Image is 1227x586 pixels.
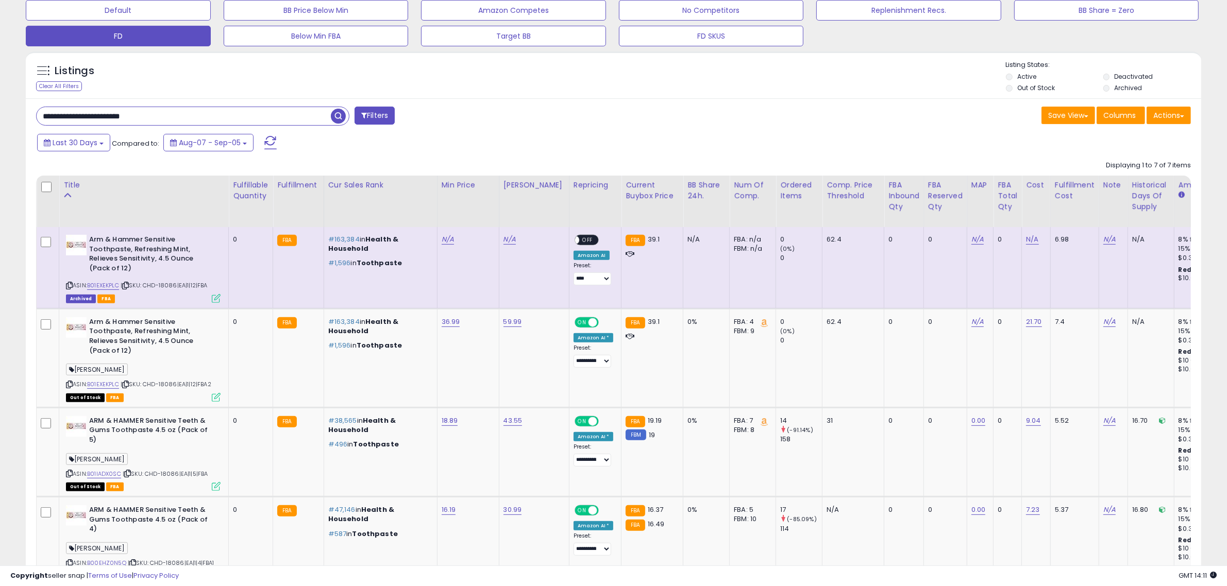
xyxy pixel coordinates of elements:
[328,180,433,191] div: Cur Sales Rank
[827,505,876,514] div: N/A
[10,571,48,580] strong: Copyright
[1055,416,1091,425] div: 5.52
[734,244,768,253] div: FBM: n/a
[888,317,916,326] div: 0
[89,235,214,275] b: Arm & Hammer Sensitive Toothpaste, Refreshing Mint, Relieves Sensitivity, 4.5 Ounce (Pack of 12)
[971,416,986,426] a: 0.00
[1103,234,1116,245] a: N/A
[88,571,132,580] a: Terms of Use
[1055,180,1095,201] div: Fulfillment Cost
[998,416,1014,425] div: 0
[87,380,119,389] a: B01EXEKPLC
[87,470,121,478] a: B01IADX0SC
[1026,180,1046,191] div: Cost
[328,416,357,425] span: #38,565
[626,317,645,329] small: FBA
[66,235,87,255] img: 41+rVxRcs6L._SL40_.jpg
[328,440,429,449] p: in
[1006,60,1201,70] p: Listing States:
[66,416,87,437] img: 41lziYxRUXL._SL40_.jpg
[163,134,254,151] button: Aug-07 - Sep-05
[780,317,822,326] div: 0
[827,235,876,244] div: 62.4
[53,137,97,148] span: Last 30 Days
[734,317,768,326] div: FBA: 4
[121,281,208,289] span: | SKU: CHD-18086|EA|1|12|FBA
[37,134,110,151] button: Last 30 Days
[648,505,664,514] span: 16.37
[574,432,614,441] div: Amazon AI *
[355,107,395,125] button: Filters
[1132,180,1170,212] div: Historical Days Of Supply
[574,521,614,530] div: Amazon AI *
[734,180,771,201] div: Num of Comp.
[1055,317,1091,326] div: 7.4
[106,482,124,491] span: FBA
[971,505,986,515] a: 0.00
[1147,107,1191,124] button: Actions
[687,505,721,514] div: 0%
[574,532,614,556] div: Preset:
[734,326,768,336] div: FBM: 9
[328,340,351,350] span: #1,596
[328,317,429,336] p: in
[442,180,495,191] div: Min Price
[780,435,822,444] div: 158
[87,281,119,290] a: B01EXEKPLC
[971,180,989,191] div: MAP
[66,542,128,554] span: [PERSON_NAME]
[1017,83,1055,92] label: Out of Stock
[55,64,94,78] h5: Listings
[328,529,429,539] p: in
[928,317,959,326] div: 0
[66,364,128,375] span: [PERSON_NAME]
[36,81,82,91] div: Clear All Filters
[1115,83,1142,92] label: Archived
[928,180,963,212] div: FBA Reserved Qty
[780,235,822,244] div: 0
[734,416,768,425] div: FBA: 7
[780,416,822,425] div: 14
[1041,107,1095,124] button: Save View
[1132,317,1166,326] div: N/A
[277,180,319,191] div: Fulfillment
[233,505,265,514] div: 0
[503,416,523,426] a: 43.55
[687,180,725,201] div: BB Share 24h.
[780,253,822,263] div: 0
[503,180,565,191] div: [PERSON_NAME]
[971,234,984,245] a: N/A
[357,340,402,350] span: Toothpaste
[626,180,679,201] div: Current Buybox Price
[888,235,916,244] div: 0
[574,443,614,467] div: Preset:
[597,417,613,425] span: OFF
[579,236,596,245] span: OFF
[827,180,880,201] div: Comp. Price Threshold
[328,505,429,524] p: in
[574,344,614,368] div: Preset:
[224,26,409,46] button: Below Min FBA
[1103,317,1116,327] a: N/A
[1097,107,1145,124] button: Columns
[780,505,822,514] div: 17
[1103,180,1123,191] div: Note
[574,251,610,260] div: Amazon AI
[888,180,919,212] div: FBA inbound Qty
[576,506,589,515] span: ON
[277,317,296,329] small: FBA
[998,180,1017,212] div: FBA Total Qty
[89,317,214,358] b: Arm & Hammer Sensitive Toothpaste, Refreshing Mint, Relieves Sensitivity, 4.5 Ounce (Pack of 12)
[442,416,458,426] a: 18.89
[328,258,429,268] p: in
[354,439,399,449] span: Toothpaste
[89,505,214,537] b: ARM & HAMMER Sensitive Teeth & Gums Toothpaste 4.5 oz (Pack of 4)
[1132,505,1166,514] div: 16.80
[357,258,402,268] span: Toothpaste
[328,341,429,350] p: in
[1103,110,1136,120] span: Columns
[597,506,613,515] span: OFF
[233,235,265,244] div: 0
[1055,505,1091,514] div: 5.37
[66,295,96,303] span: Listings that have been deleted from Seller Central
